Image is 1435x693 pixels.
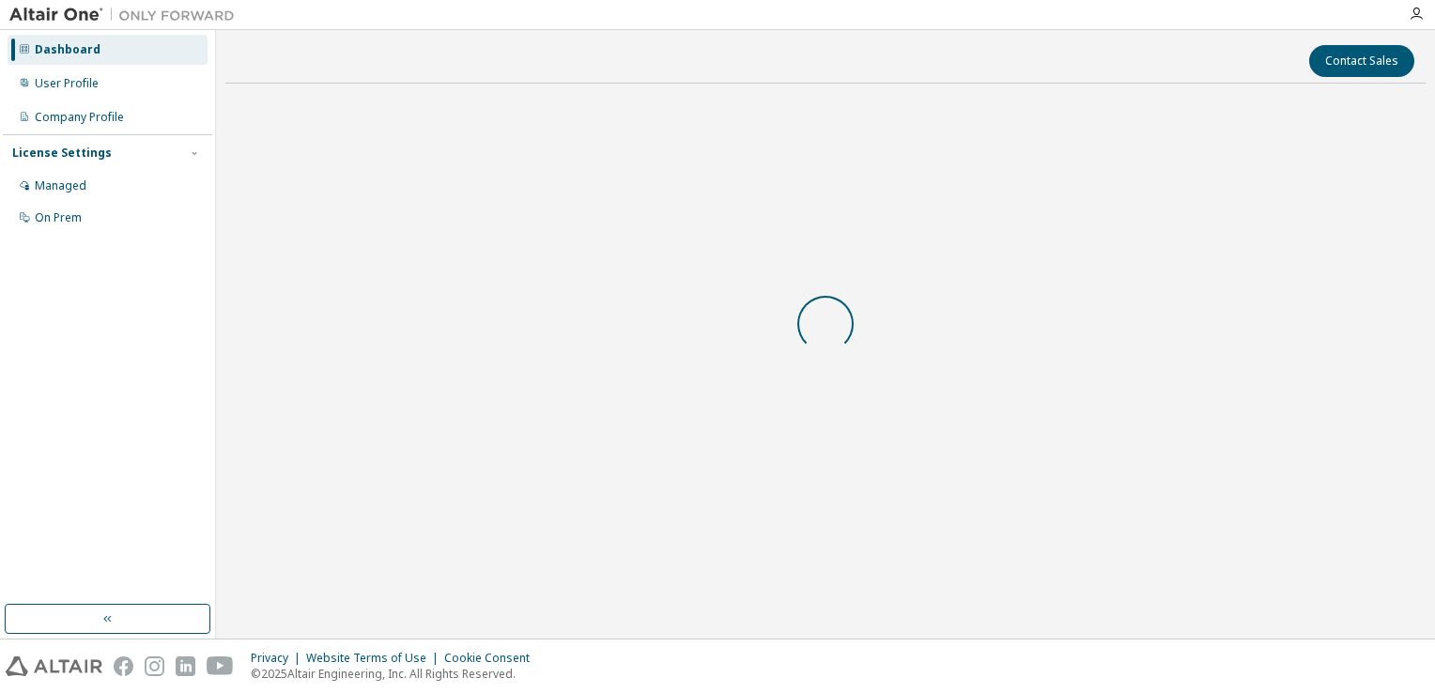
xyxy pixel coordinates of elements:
[114,656,133,676] img: facebook.svg
[251,666,541,682] p: © 2025 Altair Engineering, Inc. All Rights Reserved.
[35,110,124,125] div: Company Profile
[6,656,102,676] img: altair_logo.svg
[207,656,234,676] img: youtube.svg
[306,651,444,666] div: Website Terms of Use
[176,656,195,676] img: linkedin.svg
[444,651,541,666] div: Cookie Consent
[12,146,112,161] div: License Settings
[35,42,100,57] div: Dashboard
[251,651,306,666] div: Privacy
[35,210,82,225] div: On Prem
[35,76,99,91] div: User Profile
[9,6,244,24] img: Altair One
[145,656,164,676] img: instagram.svg
[1309,45,1414,77] button: Contact Sales
[35,178,86,193] div: Managed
